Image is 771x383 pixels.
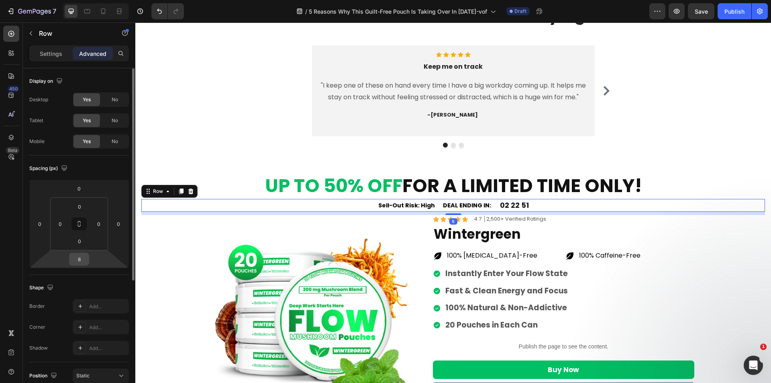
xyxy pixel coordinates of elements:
[308,120,312,125] button: Dot
[29,371,59,381] div: Position
[89,303,127,310] div: Add...
[53,6,56,16] p: 7
[339,193,411,200] p: 4.7 │2,500+ Verified Ratings
[112,96,118,103] span: No
[93,218,105,230] input: 0px
[112,218,124,230] input: 0
[151,3,184,19] div: Undo/Redo
[71,235,88,247] input: 0px
[305,7,307,16] span: /
[29,117,43,124] div: Tablet
[71,182,87,195] input: 0
[718,3,751,19] button: Publish
[298,203,559,221] h1: Wintergreen
[365,178,374,187] div: 02
[312,229,402,238] p: 100% [MEDICAL_DATA]-Free
[71,201,88,213] input: 0px
[112,117,118,124] span: No
[112,138,118,145] span: No
[514,8,526,15] span: Draft
[6,147,19,154] div: Beta
[308,179,356,187] strong: DEAL ENDING IN:
[695,8,708,15] span: Save
[298,338,559,357] button: Buy Now
[688,3,714,19] button: Save
[29,76,64,87] div: Display on
[744,356,763,375] iframe: Intercom live chat
[130,150,267,176] strong: UP TO 50% OFF
[316,120,320,125] button: Dot
[73,369,129,383] button: Static
[89,324,127,331] div: Add...
[29,163,69,174] div: Spacing (px)
[724,7,744,16] div: Publish
[76,373,90,379] span: Static
[444,229,505,238] p: 100% Caffeine-Free
[71,253,87,265] input: 8
[29,324,45,331] div: Corner
[186,58,451,79] span: "I keep one of these on hand every time I have a big workday coming up. It helps me stay on track...
[760,344,767,350] span: 1
[3,3,60,19] button: 7
[29,344,48,352] div: Shadow
[309,7,487,16] span: 5 Reasons Why This Guilt-Free Pouch Is Taking Over In [DATE]-vof
[83,117,91,124] span: Yes
[34,218,46,230] input: 0
[29,283,55,293] div: Shape
[375,178,384,187] div: 22
[29,96,48,103] div: Desktop
[83,138,91,145] span: Yes
[310,263,432,274] strong: Fast & Clean Energy and Focus
[8,86,19,92] div: 450
[310,246,432,256] strong: Instantly Enter Your Flow State
[314,196,322,202] div: 8
[295,88,343,96] strong: [PERSON_NAME]
[243,179,300,187] strong: Sell-Out Risk: High
[29,138,45,145] div: Mobile
[40,49,62,58] p: Settings
[135,23,771,383] iframe: Design area
[83,96,91,103] span: Yes
[267,150,506,176] strong: FOR A LIMITED TIME ONLY!
[16,165,29,172] div: Row
[412,341,444,354] div: Buy Now
[310,297,402,308] strong: 20 Pouches in Each Can
[29,303,45,310] div: Border
[79,49,106,58] p: Advanced
[54,218,66,230] input: 0px
[386,178,394,187] div: 51
[324,120,328,125] button: Dot
[288,39,347,49] span: Keep me on track
[465,62,477,75] button: Carousel Next Arrow
[310,280,432,291] strong: 100% Natural & Non-Addictive
[298,320,559,328] p: Publish the page to see the content.
[177,88,459,96] p: -
[39,29,107,38] p: Row
[89,345,127,352] div: Add...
